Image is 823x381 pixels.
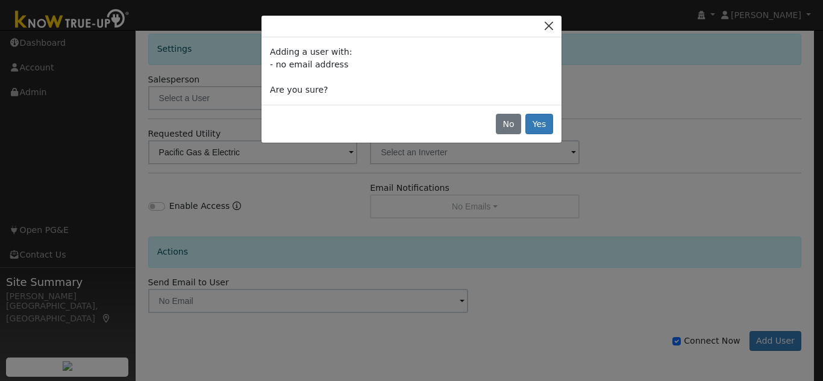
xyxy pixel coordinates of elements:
[270,47,352,57] span: Adding a user with:
[496,114,521,134] button: No
[540,20,557,33] button: Close
[525,114,553,134] button: Yes
[270,85,328,94] span: Are you sure?
[270,60,348,69] span: - no email address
